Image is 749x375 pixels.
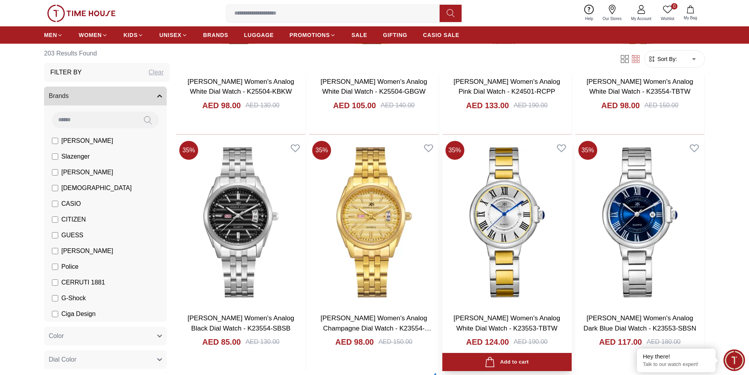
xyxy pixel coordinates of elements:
h4: AED 105.00 [333,100,376,111]
a: PROMOTIONS [289,28,336,42]
a: [PERSON_NAME] Women's Analog Black Dial Watch - K23554-SBSB [188,314,294,332]
span: [PERSON_NAME] [61,168,113,177]
input: Ciga Design [52,311,58,317]
span: PROMOTIONS [289,31,330,39]
a: [PERSON_NAME] Women's Analog White Dial Watch - K25504-KBKW [188,78,294,96]
h4: AED 117.00 [599,336,642,347]
button: Color [44,327,167,345]
img: Kenneth Scott Women's Analog Black Dial Watch - K23554-SBSB [176,138,305,307]
span: Color [49,331,64,341]
input: [PERSON_NAME] [52,138,58,144]
a: KIDS [123,28,144,42]
button: My Bag [679,4,702,22]
span: My Bag [681,15,700,21]
input: CASIO [52,201,58,207]
button: Add to cart [442,353,572,371]
span: Slazenger [61,152,90,161]
span: Sort By: [656,55,677,63]
h4: AED 98.00 [601,100,640,111]
span: 35 % [312,141,331,160]
span: Police [61,262,79,272]
input: [PERSON_NAME] [52,169,58,175]
span: UNISEX [159,31,181,39]
span: Wishlist [658,16,677,22]
a: BRANDS [203,28,228,42]
input: G-Shock [52,295,58,301]
span: CERRUTI 1881 [61,278,105,287]
input: CERRUTI 1881 [52,279,58,286]
span: 35 % [179,141,198,160]
a: UNISEX [159,28,187,42]
div: Add to cart [485,357,528,368]
span: Dial Color [49,355,76,364]
p: Talk to our watch expert! [643,361,710,368]
span: G-Shock [61,294,86,303]
span: SALE [351,31,367,39]
span: [PERSON_NAME] [61,246,113,256]
h3: Filter By [50,68,82,77]
img: Kenneth Scott Women's Analog Champagne Dial Watch - K23554-GBGC [309,138,438,307]
h4: AED 98.00 [202,100,241,111]
div: Hey there! [643,353,710,360]
span: Our Stores [600,16,625,22]
div: AED 150.00 [379,337,412,347]
h6: 203 Results Found [44,44,170,63]
button: Brands [44,87,167,105]
div: Chat Widget [723,349,745,371]
a: CASIO SALE [423,28,460,42]
a: SALE [351,28,367,42]
img: Kenneth Scott Women's Analog Dark Blue Dial Watch - K23553-SBSN [575,138,705,307]
span: My Account [628,16,655,22]
span: Help [582,16,596,22]
a: GIFTING [383,28,407,42]
span: MEN [44,31,57,39]
span: BRANDS [203,31,228,39]
a: MEN [44,28,63,42]
span: Ciga Design [61,309,96,319]
div: AED 190.00 [513,337,547,347]
span: CASIO SALE [423,31,460,39]
button: Dial Color [44,350,167,369]
a: Help [580,3,598,23]
span: 0 [671,3,677,9]
a: [PERSON_NAME] Women's Analog Pink Dial Watch - K24501-RCPP [453,78,560,96]
h4: AED 85.00 [202,336,241,347]
div: AED 190.00 [513,101,547,110]
span: GIFTING [383,31,407,39]
h4: AED 98.00 [335,336,374,347]
div: AED 180.00 [647,337,681,347]
input: Police [52,264,58,270]
div: AED 150.00 [644,101,678,110]
a: LUGGAGE [244,28,274,42]
span: LUGGAGE [244,31,274,39]
span: KIDS [123,31,138,39]
input: Slazenger [52,153,58,160]
button: Sort By: [648,55,677,63]
span: 35 % [578,141,597,160]
img: ... [47,5,116,22]
span: CITIZEN [61,215,86,224]
div: AED 140.00 [381,101,414,110]
span: [PERSON_NAME] [61,136,113,146]
div: AED 130.00 [245,101,279,110]
a: [PERSON_NAME] Women's Analog Champagne Dial Watch - K23554-GBGC [320,314,431,342]
span: WOMEN [79,31,102,39]
input: CITIZEN [52,216,58,223]
span: CASIO [61,199,81,209]
input: GUESS [52,232,58,238]
span: 35 % [445,141,464,160]
span: Brands [49,91,69,101]
a: Our Stores [598,3,626,23]
input: [PERSON_NAME] [52,248,58,254]
div: AED 130.00 [245,337,279,347]
div: Clear [149,68,164,77]
img: Kenneth Scott Women's Analog White Dial Watch - K23553-TBTW [442,138,572,307]
a: WOMEN [79,28,108,42]
span: [DEMOGRAPHIC_DATA] [61,183,132,193]
a: [PERSON_NAME] Women's Analog White Dial Watch - K25504-GBGW [320,78,427,96]
a: [PERSON_NAME] Women's Analog Dark Blue Dial Watch - K23553-SBSN [583,314,696,332]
